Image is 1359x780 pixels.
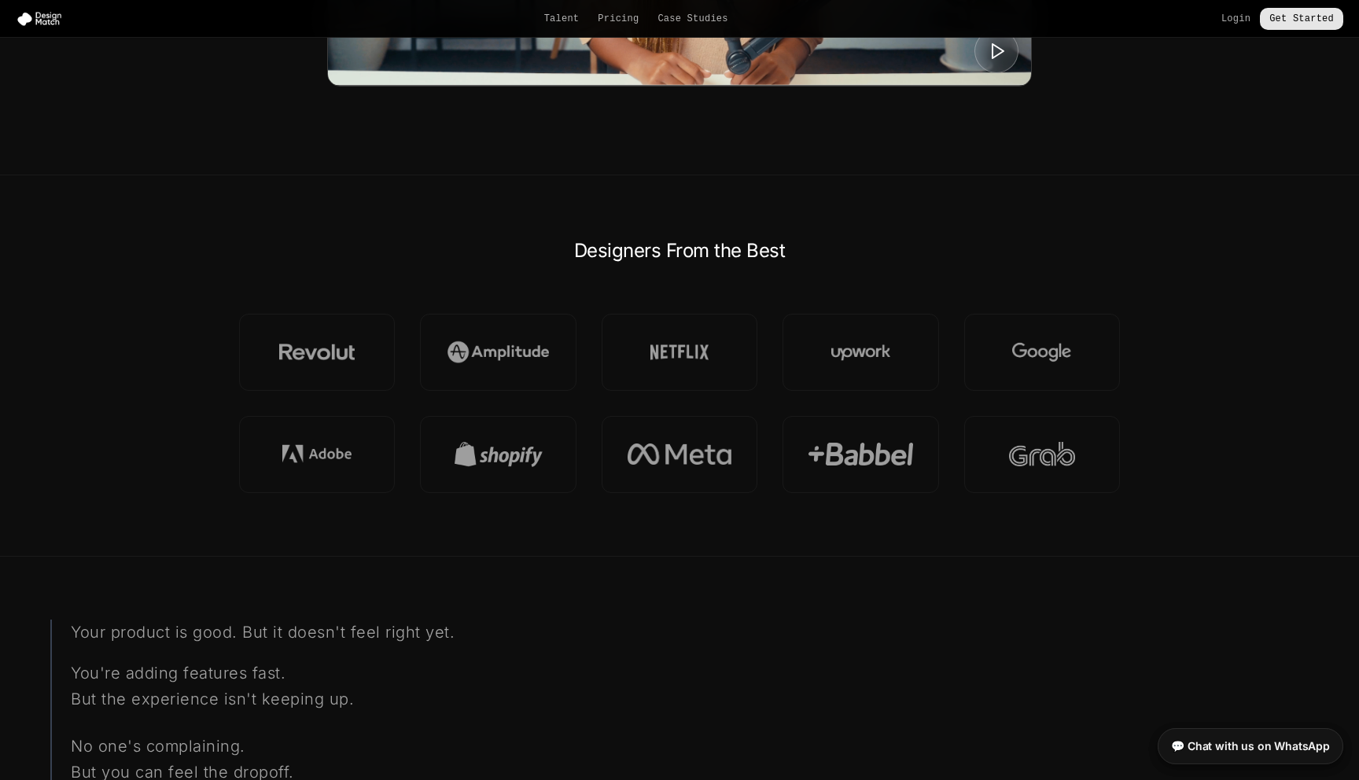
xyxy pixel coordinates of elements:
[1221,13,1250,25] a: Login
[831,340,891,365] img: Upwork
[239,238,1120,263] h2: Designers From the Best
[808,442,912,467] img: Babel
[71,660,604,686] p: You're adding features fast.
[1012,340,1071,365] img: Google
[16,11,69,27] img: Design Match
[1260,8,1343,30] a: Get Started
[279,340,355,365] img: Revolut
[657,13,727,25] a: Case Studies
[650,340,709,365] img: Netflix
[71,620,604,646] p: Your product is good. But it doesn't feel right yet.
[71,686,604,712] p: But the experience isn't keeping up.
[1009,442,1075,467] img: Grab
[71,734,604,760] p: No one's complaining.
[282,442,352,467] img: Adobe
[455,442,543,467] img: Shopify
[1158,728,1343,764] a: 💬 Chat with us on WhatsApp
[598,13,639,25] a: Pricing
[447,340,549,365] img: Amplitude
[544,13,580,25] a: Talent
[628,442,731,467] img: Meta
